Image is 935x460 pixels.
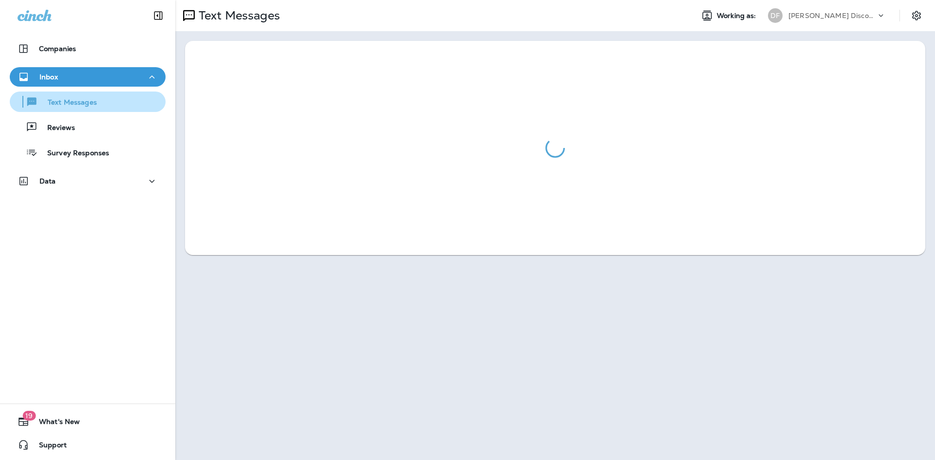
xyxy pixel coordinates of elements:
[908,7,925,24] button: Settings
[37,149,109,158] p: Survey Responses
[10,171,166,191] button: Data
[38,98,97,108] p: Text Messages
[768,8,783,23] div: DF
[788,12,876,19] p: [PERSON_NAME] Discount Tire & Alignment
[29,441,67,453] span: Support
[39,73,58,81] p: Inbox
[10,39,166,58] button: Companies
[10,92,166,112] button: Text Messages
[10,117,166,137] button: Reviews
[10,435,166,455] button: Support
[717,12,758,20] span: Working as:
[39,177,56,185] p: Data
[29,418,80,429] span: What's New
[10,142,166,163] button: Survey Responses
[39,45,76,53] p: Companies
[37,124,75,133] p: Reviews
[22,411,36,421] span: 19
[195,8,280,23] p: Text Messages
[145,6,172,25] button: Collapse Sidebar
[10,67,166,87] button: Inbox
[10,412,166,431] button: 19What's New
